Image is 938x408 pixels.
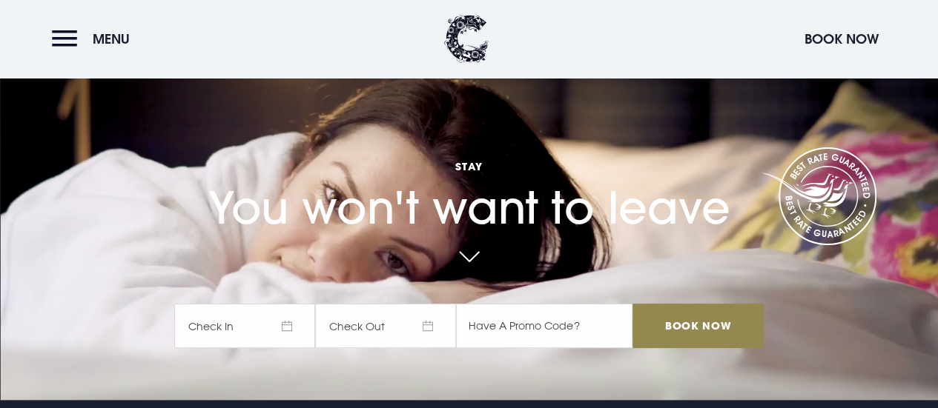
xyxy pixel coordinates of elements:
span: Check In [174,304,315,348]
button: Book Now [797,23,886,55]
span: Check Out [315,304,456,348]
span: Menu [93,30,130,47]
input: Have A Promo Code? [456,304,633,348]
img: Clandeboye Lodge [444,15,489,63]
input: Book Now [633,304,763,348]
h1: You won't want to leave [174,133,763,234]
span: Stay [174,159,763,173]
button: Menu [52,23,137,55]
